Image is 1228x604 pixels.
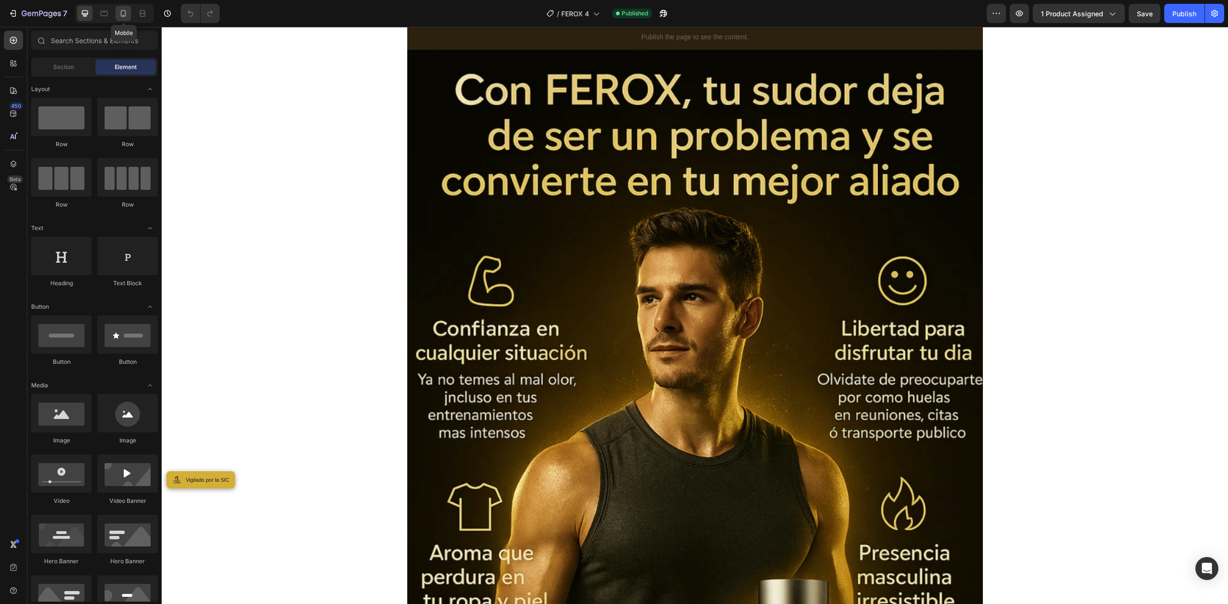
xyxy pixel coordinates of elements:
div: Image [31,436,92,445]
span: Element [115,63,137,71]
div: Hero Banner [31,557,92,566]
span: Media [31,381,48,390]
span: Button [31,302,49,311]
span: Save [1137,10,1153,18]
div: Button [31,358,92,366]
p: 7 [63,8,67,19]
span: Published [622,9,648,18]
div: Open Intercom Messenger [1195,557,1218,580]
div: Video [31,497,92,505]
span: Toggle open [142,81,158,97]
button: 1 product assigned [1033,4,1125,23]
iframe: Design area [162,27,1228,604]
div: Beta [7,175,23,183]
span: Section [53,63,74,71]
div: Row [31,200,92,209]
div: Row [97,200,158,209]
div: Image [97,436,158,445]
span: Toggle open [142,378,158,393]
span: 1 product assigned [1041,9,1103,19]
div: Row [31,140,92,149]
div: Row [97,140,158,149]
div: Undo/Redo [181,4,220,23]
span: Toggle open [142,221,158,236]
button: 7 [4,4,71,23]
div: Publish [1172,9,1196,19]
div: Heading [31,279,92,288]
input: Search Sections & Elements [31,31,158,50]
span: Layout [31,85,50,93]
span: FEROX 4 [561,9,589,19]
button: Save [1129,4,1160,23]
div: Text Block [97,279,158,288]
div: Button [97,358,158,366]
span: Text [31,224,43,232]
div: Hero Banner [97,557,158,566]
span: Toggle open [142,299,158,314]
span: / [557,9,559,19]
button: Publish [1164,4,1204,23]
div: 450 [9,102,23,110]
div: Video Banner [97,497,158,505]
